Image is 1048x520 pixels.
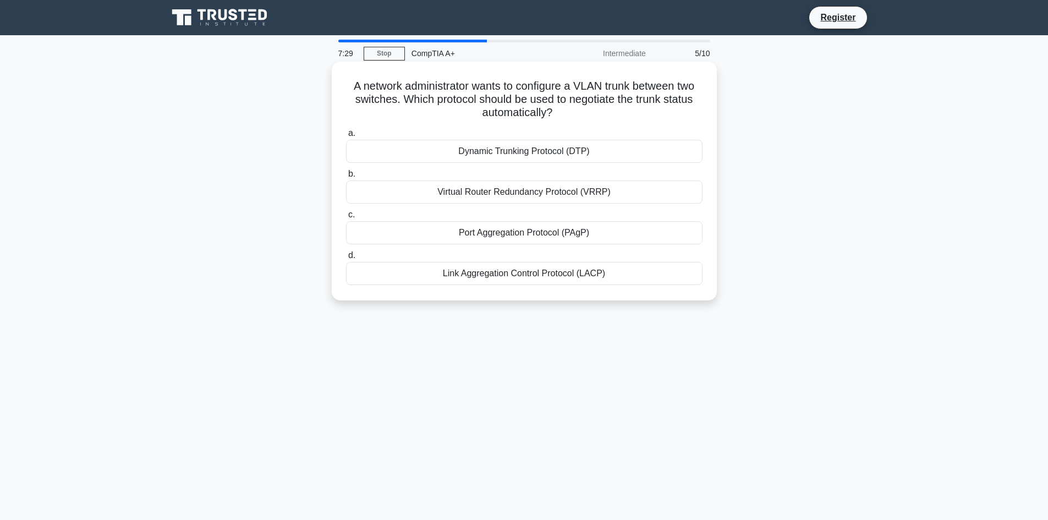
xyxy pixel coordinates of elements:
div: Virtual Router Redundancy Protocol (VRRP) [346,180,703,204]
div: 5/10 [652,42,717,64]
div: Intermediate [556,42,652,64]
a: Stop [364,47,405,61]
div: Link Aggregation Control Protocol (LACP) [346,262,703,285]
span: d. [348,250,355,260]
div: Dynamic Trunking Protocol (DTP) [346,140,703,163]
h5: A network administrator wants to configure a VLAN trunk between two switches. Which protocol shou... [345,79,704,120]
div: 7:29 [332,42,364,64]
span: b. [348,169,355,178]
span: c. [348,210,355,219]
div: CompTIA A+ [405,42,556,64]
span: a. [348,128,355,138]
a: Register [814,10,862,24]
div: Port Aggregation Protocol (PAgP) [346,221,703,244]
